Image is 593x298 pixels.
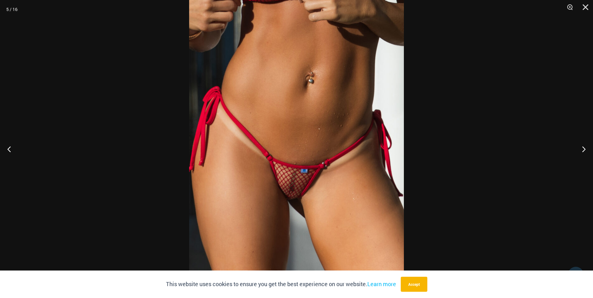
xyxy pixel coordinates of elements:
a: Learn more [367,280,396,288]
p: This website uses cookies to ensure you get the best experience on our website. [166,280,396,289]
button: Next [570,133,593,165]
button: Accept [401,277,427,292]
div: 5 / 16 [6,5,18,14]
